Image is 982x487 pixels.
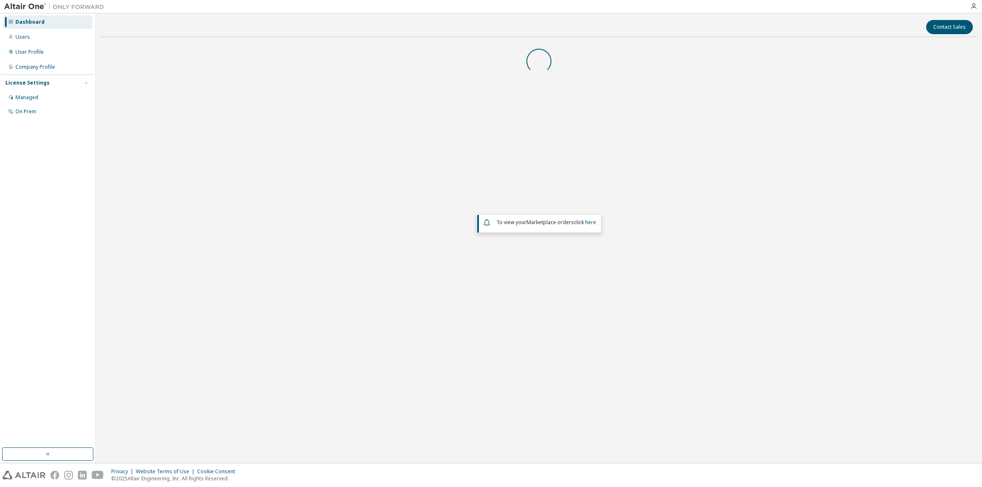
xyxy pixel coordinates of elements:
p: © 2025 Altair Engineering, Inc. All Rights Reserved. [111,475,240,482]
div: User Profile [15,49,44,55]
div: Cookie Consent [197,468,240,475]
img: facebook.svg [50,471,59,480]
div: On Prem [15,108,36,115]
div: Company Profile [15,64,55,70]
img: youtube.svg [92,471,104,480]
img: instagram.svg [64,471,73,480]
img: altair_logo.svg [3,471,45,480]
button: Contact Sales [926,20,973,34]
img: linkedin.svg [78,471,87,480]
div: Managed [15,94,38,101]
div: Website Terms of Use [136,468,197,475]
div: Privacy [111,468,136,475]
span: To view your click [496,219,596,226]
div: License Settings [5,80,50,86]
em: Marketplace orders [526,219,574,226]
div: Users [15,34,30,40]
img: Altair One [4,2,108,11]
a: here [585,219,596,226]
div: Dashboard [15,19,45,25]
